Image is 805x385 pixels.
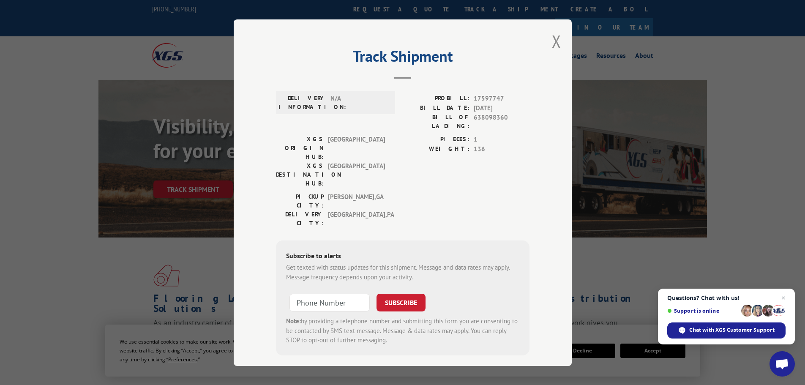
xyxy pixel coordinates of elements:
button: SUBSCRIBE [377,294,426,311]
span: [GEOGRAPHIC_DATA] [328,135,385,161]
label: DELIVERY INFORMATION: [278,94,326,112]
h2: Track Shipment [276,50,529,66]
label: DELIVERY CITY: [276,210,324,228]
div: Subscribe to alerts [286,251,519,263]
span: [PERSON_NAME] , GA [328,192,385,210]
label: XGS ORIGIN HUB: [276,135,324,161]
input: Phone Number [289,294,370,311]
label: PICKUP CITY: [276,192,324,210]
strong: Note: [286,317,301,325]
label: XGS DESTINATION HUB: [276,161,324,188]
label: BILL DATE: [403,103,469,113]
span: Questions? Chat with us! [667,295,786,301]
span: Chat with XGS Customer Support [667,322,786,339]
span: Chat with XGS Customer Support [689,326,775,334]
label: BILL OF LADING: [403,113,469,131]
span: N/A [330,94,387,112]
div: Get texted with status updates for this shipment. Message and data rates may apply. Message frequ... [286,263,519,282]
span: 638098360 [474,113,529,131]
span: Support is online [667,308,738,314]
label: WEIGHT: [403,144,469,154]
a: Open chat [770,351,795,377]
span: 1 [474,135,529,145]
label: PROBILL: [403,94,469,104]
label: PIECES: [403,135,469,145]
span: [GEOGRAPHIC_DATA] , PA [328,210,385,228]
div: by providing a telephone number and submitting this form you are consenting to be contacted by SM... [286,317,519,345]
span: [GEOGRAPHIC_DATA] [328,161,385,188]
span: 17597747 [474,94,529,104]
button: Close modal [552,30,561,52]
span: 136 [474,144,529,154]
span: [DATE] [474,103,529,113]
